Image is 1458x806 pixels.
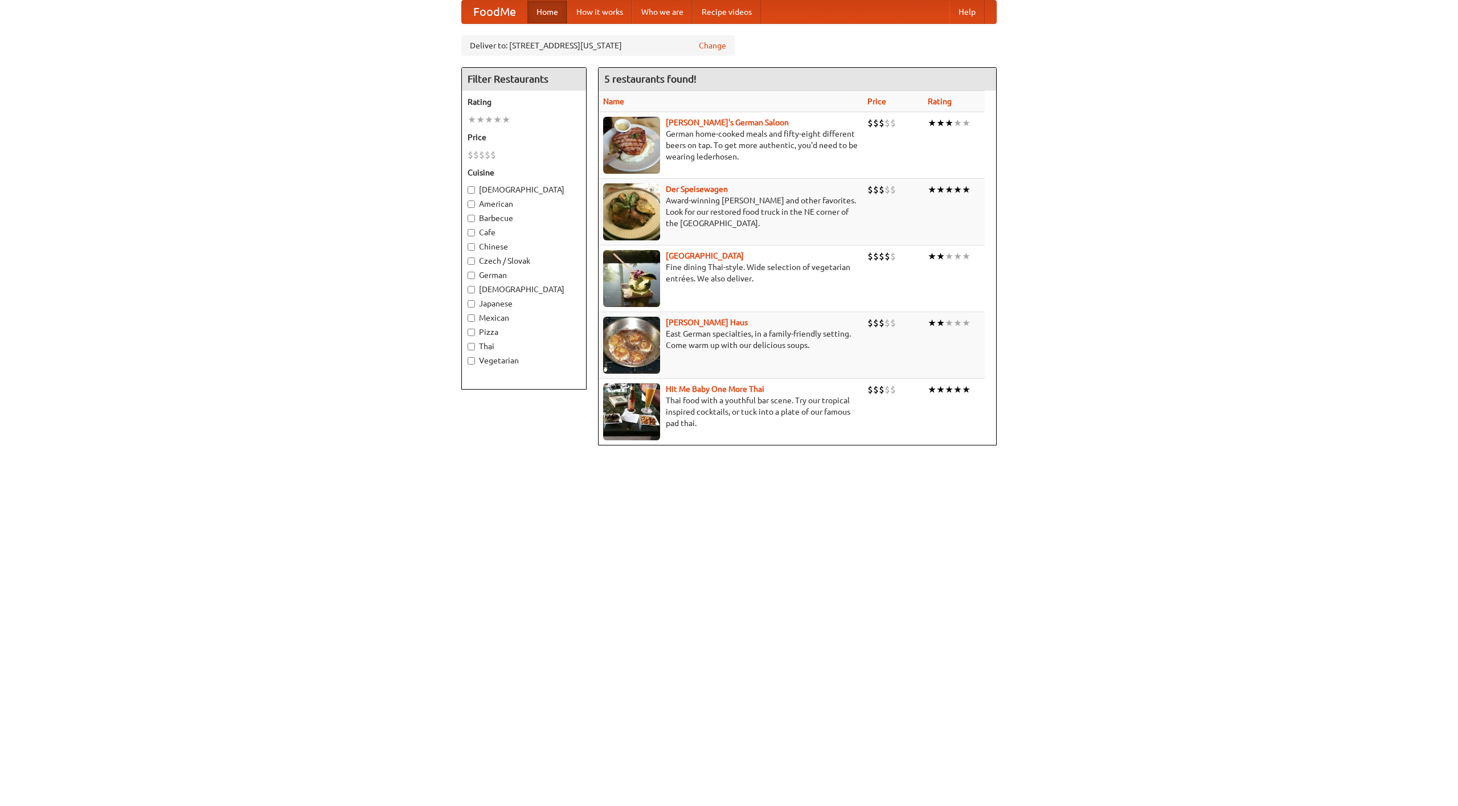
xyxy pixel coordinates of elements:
input: American [468,201,475,208]
img: speisewagen.jpg [603,183,660,240]
li: $ [890,317,896,329]
li: $ [485,149,490,161]
a: FoodMe [462,1,527,23]
li: ★ [953,183,962,196]
li: ★ [945,183,953,196]
li: ★ [936,250,945,263]
li: ★ [953,250,962,263]
li: ★ [928,183,936,196]
a: Hit Me Baby One More Thai [666,384,764,394]
input: Chinese [468,243,475,251]
li: $ [879,317,884,329]
li: ★ [493,113,502,126]
li: $ [890,250,896,263]
li: ★ [962,250,970,263]
li: $ [867,383,873,396]
li: ★ [962,183,970,196]
li: ★ [485,113,493,126]
input: [DEMOGRAPHIC_DATA] [468,286,475,293]
li: $ [873,383,879,396]
li: $ [867,250,873,263]
li: $ [884,383,890,396]
li: $ [884,250,890,263]
li: ★ [468,113,476,126]
li: $ [473,149,479,161]
input: Pizza [468,329,475,336]
li: $ [884,183,890,196]
input: Cafe [468,229,475,236]
input: Japanese [468,300,475,308]
li: ★ [936,317,945,329]
img: satay.jpg [603,250,660,307]
li: $ [884,117,890,129]
img: esthers.jpg [603,117,660,174]
li: $ [879,250,884,263]
label: [DEMOGRAPHIC_DATA] [468,284,580,295]
a: Help [949,1,985,23]
li: ★ [502,113,510,126]
label: Pizza [468,326,580,338]
li: ★ [962,117,970,129]
h5: Cuisine [468,167,580,178]
b: Der Speisewagen [666,185,728,194]
li: $ [879,117,884,129]
label: Thai [468,341,580,352]
li: ★ [936,383,945,396]
input: Czech / Slovak [468,257,475,265]
li: ★ [945,250,953,263]
input: Barbecue [468,215,475,222]
li: $ [890,117,896,129]
li: ★ [962,317,970,329]
li: $ [879,383,884,396]
img: kohlhaus.jpg [603,317,660,374]
input: [DEMOGRAPHIC_DATA] [468,186,475,194]
input: Mexican [468,314,475,322]
input: Vegetarian [468,357,475,365]
li: ★ [953,383,962,396]
li: $ [890,383,896,396]
li: $ [873,183,879,196]
li: ★ [928,317,936,329]
li: $ [867,317,873,329]
p: Fine dining Thai-style. Wide selection of vegetarian entrées. We also deliver. [603,261,858,284]
a: [PERSON_NAME]'s German Saloon [666,118,789,127]
a: [PERSON_NAME] Haus [666,318,748,327]
a: [GEOGRAPHIC_DATA] [666,251,744,260]
input: German [468,272,475,279]
li: ★ [953,117,962,129]
li: $ [490,149,496,161]
a: Rating [928,97,952,106]
li: ★ [476,113,485,126]
h5: Rating [468,96,580,108]
h4: Filter Restaurants [462,68,586,91]
li: ★ [945,383,953,396]
li: $ [873,250,879,263]
li: $ [867,183,873,196]
label: German [468,269,580,281]
li: ★ [945,317,953,329]
a: Recipe videos [693,1,761,23]
p: German home-cooked meals and fifty-eight different beers on tap. To get more authentic, you'd nee... [603,128,858,162]
li: ★ [962,383,970,396]
ng-pluralize: 5 restaurants found! [604,73,697,84]
label: Czech / Slovak [468,255,580,267]
p: Award-winning [PERSON_NAME] and other favorites. Look for our restored food truck in the NE corne... [603,195,858,229]
a: Who we are [632,1,693,23]
li: $ [890,183,896,196]
li: ★ [928,117,936,129]
li: ★ [953,317,962,329]
li: $ [867,117,873,129]
a: Home [527,1,567,23]
label: Mexican [468,312,580,324]
input: Thai [468,343,475,350]
label: Chinese [468,241,580,252]
label: [DEMOGRAPHIC_DATA] [468,184,580,195]
li: $ [879,183,884,196]
a: Change [699,40,726,51]
p: Thai food with a youthful bar scene. Try our tropical inspired cocktails, or tuck into a plate of... [603,395,858,429]
a: Price [867,97,886,106]
li: ★ [936,183,945,196]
